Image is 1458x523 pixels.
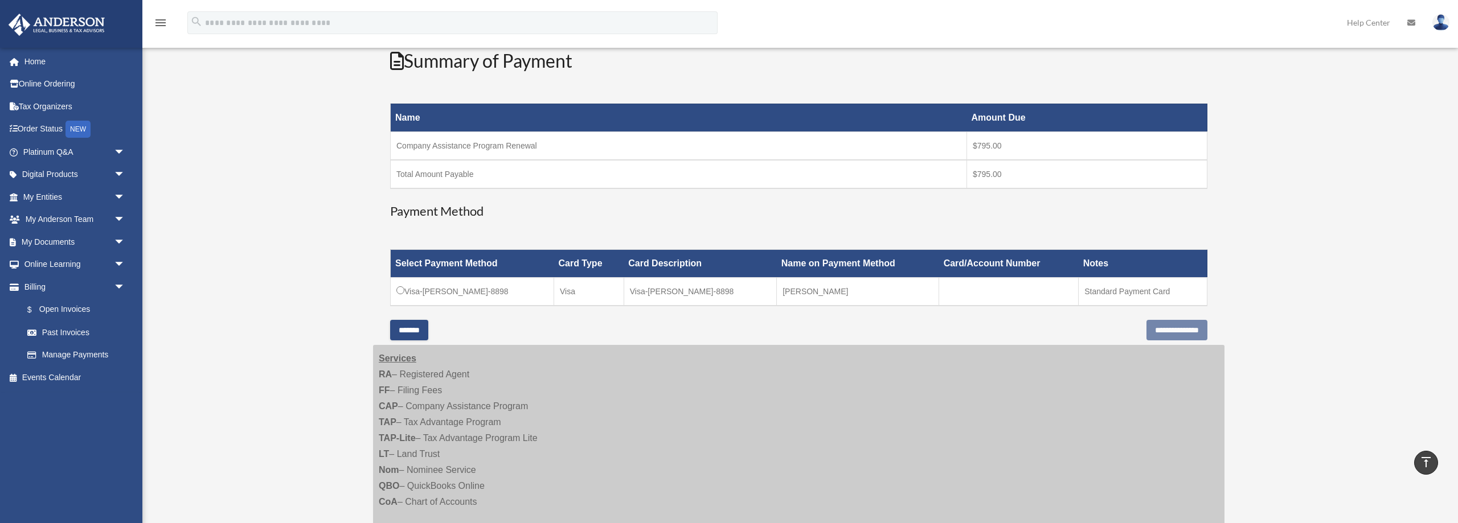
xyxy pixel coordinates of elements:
[379,433,416,443] strong: TAP-Lite
[8,230,142,253] a: My Documentsarrow_drop_down
[65,121,91,138] div: NEW
[379,497,398,506] strong: CoA
[391,104,967,131] th: Name
[967,104,1207,131] th: Amount Due
[379,417,396,427] strong: TAP
[1432,14,1449,31] img: User Pic
[391,160,967,188] td: Total Amount Payable
[1079,278,1207,306] td: Standard Payment Card
[8,275,137,298] a: Billingarrow_drop_down
[967,131,1207,160] td: $795.00
[8,141,142,163] a: Platinum Q&Aarrow_drop_down
[8,118,142,141] a: Order StatusNEW
[777,278,939,306] td: [PERSON_NAME]
[390,203,1207,220] h3: Payment Method
[391,278,554,306] td: Visa-[PERSON_NAME]-8898
[967,160,1207,188] td: $795.00
[379,401,398,411] strong: CAP
[114,208,137,232] span: arrow_drop_down
[154,16,167,30] i: menu
[379,481,399,491] strong: QBO
[1079,250,1207,278] th: Notes
[114,163,137,187] span: arrow_drop_down
[777,250,939,278] th: Name on Payment Method
[114,230,137,254] span: arrow_drop_down
[8,163,142,186] a: Digital Productsarrow_drop_down
[379,385,390,395] strong: FF
[8,366,142,389] a: Events Calendar
[8,186,142,208] a: My Entitiesarrow_drop_down
[5,14,108,36] img: Anderson Advisors Platinum Portal
[8,95,142,118] a: Tax Organizers
[1414,451,1438,475] a: vertical_align_top
[114,275,137,299] span: arrow_drop_down
[8,253,142,276] a: Online Learningarrow_drop_down
[16,344,137,366] a: Manage Payments
[114,253,137,277] span: arrow_drop_down
[16,321,137,344] a: Past Invoices
[190,15,203,28] i: search
[8,208,142,231] a: My Anderson Teamarrow_drop_down
[391,250,554,278] th: Select Payment Method
[8,50,142,73] a: Home
[379,465,399,475] strong: Nom
[34,303,39,317] span: $
[554,278,624,306] td: Visa
[1419,455,1433,469] i: vertical_align_top
[939,250,1079,278] th: Card/Account Number
[114,186,137,209] span: arrow_drop_down
[8,73,142,96] a: Online Ordering
[16,298,131,322] a: $Open Invoices
[114,141,137,164] span: arrow_drop_down
[391,131,967,160] td: Company Assistance Program Renewal
[154,20,167,30] a: menu
[379,353,416,363] strong: Services
[624,250,777,278] th: Card Description
[379,369,392,379] strong: RA
[624,278,777,306] td: Visa-[PERSON_NAME]-8898
[554,250,624,278] th: Card Type
[379,449,389,459] strong: LT
[390,48,1207,74] h2: Summary of Payment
